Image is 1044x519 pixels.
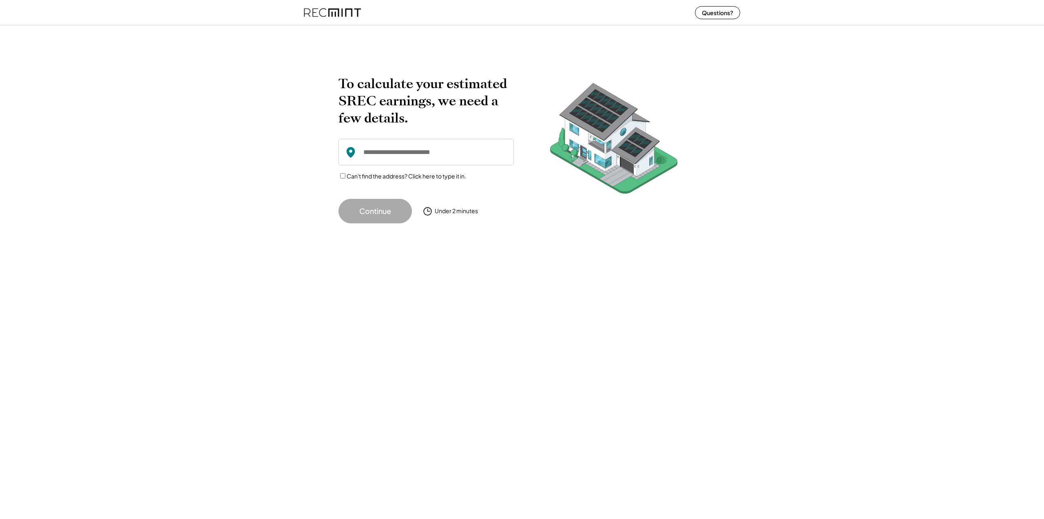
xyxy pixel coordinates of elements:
img: RecMintArtboard%207.png [534,75,693,206]
div: Under 2 minutes [435,207,478,215]
h2: To calculate your estimated SREC earnings, we need a few details. [338,75,514,127]
button: Questions? [695,6,740,19]
img: recmint-logotype%403x%20%281%29.jpeg [304,2,361,23]
button: Continue [338,199,412,223]
label: Can't find the address? Click here to type it in. [347,172,466,180]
